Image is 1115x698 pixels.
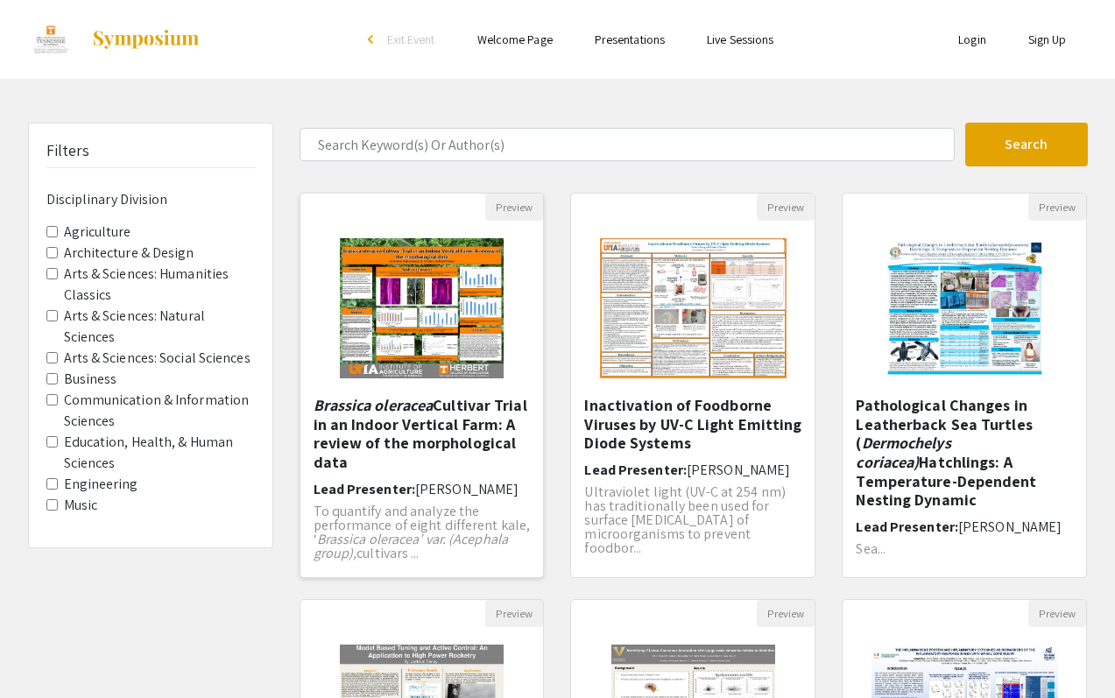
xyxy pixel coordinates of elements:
[387,32,435,47] span: Exit Event
[485,600,543,627] button: Preview
[314,504,531,561] p: To quantify and analyze the performance of eight different kale, ‘ cultivars ...
[13,619,74,685] iframe: Chat
[687,461,790,479] span: [PERSON_NAME]
[856,396,1073,510] h5: Pathological Changes in Leatherback Sea Turtles ( Hatchlings: A Temperature-Dependent Nesting Dyn...
[46,191,255,208] h6: Disciplinary Division
[314,481,531,497] h6: Lead Presenter:
[570,193,815,578] div: Open Presentation <p>Inactivation of Foodborne Viruses by UV-C Light Emitting Diode Systems</p>
[485,194,543,221] button: Preview
[64,222,131,243] label: Agriculture
[595,32,665,47] a: Presentations
[584,462,801,478] h6: Lead Presenter:
[28,18,201,61] a: Discovery Day 2024
[1028,194,1086,221] button: Preview
[46,141,90,160] h5: Filters
[707,32,773,47] a: Live Sessions
[314,395,434,415] em: Brassica oleracea
[857,221,1073,396] img: <p class="ql-align-center"><span style="color: rgb(35, 80, 120);">Pathological Changes in Leather...
[64,495,98,516] label: Music
[300,193,545,578] div: Open Presentation <p><em>Brassica oleracea</em> Cultivar Trial in an Indoor Vertical Farm: A revi...
[477,32,553,47] a: Welcome Page
[1028,32,1067,47] a: Sign Up
[64,369,117,390] label: Business
[300,128,955,161] input: Search Keyword(s) Or Author(s)
[64,474,138,495] label: Engineering
[314,530,508,562] em: Brassica oleracea’ var. (Acephala group),
[958,518,1062,536] span: [PERSON_NAME]
[322,221,521,396] img: <p><em>Brassica oleracea</em> Cultivar Trial in an Indoor Vertical Farm: A review of the morpholo...
[856,433,950,472] em: Dermochelys coriacea)
[958,32,986,47] a: Login
[91,29,201,50] img: Symposium by ForagerOne
[64,306,255,348] label: Arts & Sciences: Natural Sciences
[856,518,1073,535] h6: Lead Presenter:
[415,480,519,498] span: [PERSON_NAME]
[584,485,801,555] p: Ultraviolet light (UV-C at 254 nm) has traditionally been used for surface [MEDICAL_DATA] of micr...
[28,18,74,61] img: Discovery Day 2024
[314,396,531,471] h5: Cultivar Trial in an Indoor Vertical Farm: A review of the morphological data
[584,396,801,453] h5: Inactivation of Foodborne Viruses by UV-C Light Emitting Diode Systems
[757,194,815,221] button: Preview
[965,123,1088,166] button: Search
[856,539,886,558] span: Sea...
[64,390,255,432] label: Communication & Information Sciences
[582,221,804,396] img: <p>Inactivation of Foodborne Viruses by UV-C Light Emitting Diode Systems</p>
[1028,600,1086,627] button: Preview
[64,243,194,264] label: Architecture & Design
[842,193,1087,578] div: Open Presentation <p class="ql-align-center"><span style="color: rgb(35, 80, 120);">Pathological ...
[64,432,255,474] label: Education, Health, & Human Sciences
[64,264,255,306] label: Arts & Sciences: Humanities Classics
[368,34,378,45] div: arrow_back_ios
[757,600,815,627] button: Preview
[64,348,251,369] label: Arts & Sciences: Social Sciences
